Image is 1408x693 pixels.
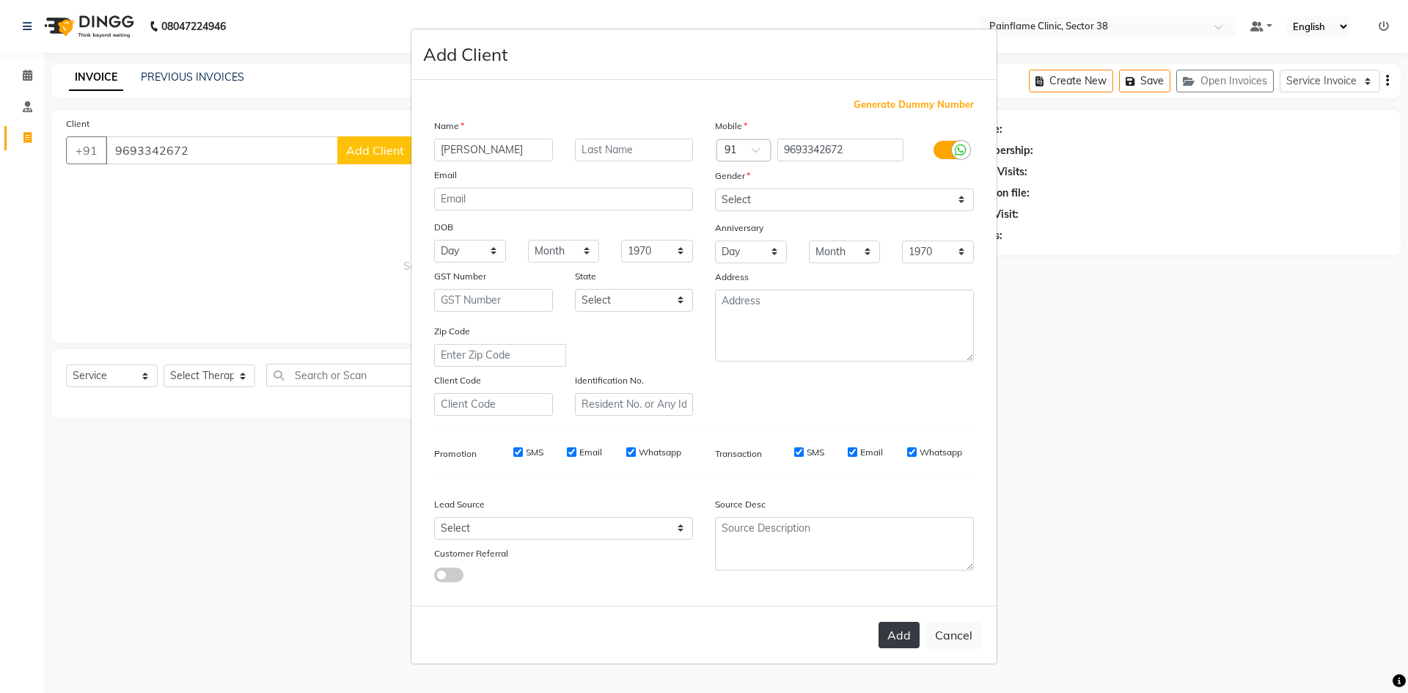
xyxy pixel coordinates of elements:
button: Add [879,622,920,648]
label: Email [434,169,457,182]
input: GST Number [434,289,553,312]
input: Mobile [777,139,904,161]
label: Source Desc [715,498,766,511]
input: Resident No. or Any Id [575,393,694,416]
label: Email [579,446,602,459]
label: SMS [807,446,824,459]
label: State [575,270,596,283]
label: Name [434,120,464,133]
label: Address [715,271,749,284]
label: Client Code [434,374,481,387]
label: GST Number [434,270,486,283]
button: Cancel [925,621,982,649]
label: Transaction [715,447,762,461]
label: Promotion [434,447,477,461]
label: Lead Source [434,498,485,511]
label: Mobile [715,120,747,133]
input: Email [434,188,693,210]
label: Gender [715,169,750,183]
label: DOB [434,221,453,234]
input: Enter Zip Code [434,344,566,367]
input: First Name [434,139,553,161]
h4: Add Client [423,41,507,67]
label: Whatsapp [639,446,681,459]
label: Whatsapp [920,446,962,459]
label: Customer Referral [434,547,508,560]
label: Identification No. [575,374,644,387]
label: Email [860,446,883,459]
label: SMS [526,446,543,459]
span: Generate Dummy Number [854,98,974,112]
input: Last Name [575,139,694,161]
label: Anniversary [715,221,763,235]
label: Zip Code [434,325,470,338]
input: Client Code [434,393,553,416]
